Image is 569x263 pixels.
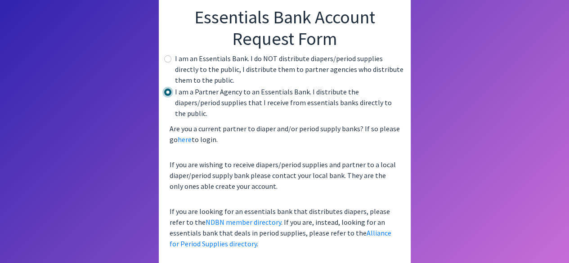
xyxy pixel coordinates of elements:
[166,6,403,49] h1: Essentials Bank Account Request Form
[178,135,192,144] a: here
[166,202,403,253] p: If you are looking for an essentials bank that distributes diapers, please refer to the . If you ...
[166,120,403,148] p: Are you a current partner to diaper and/or period supply banks? If so please go to login.
[175,86,403,119] label: I am a Partner Agency to an Essentials Bank. I distribute the diapers/period supplies that I rece...
[170,228,391,248] a: Alliance for Period Supplies directory
[206,218,281,227] a: NDBN member directory
[175,53,403,85] label: I am an Essentials Bank. I do NOT distribute diapers/period supplies directly to the public, I di...
[166,156,403,195] p: If you are wishing to receive diapers/period supplies and partner to a local diaper/period supply...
